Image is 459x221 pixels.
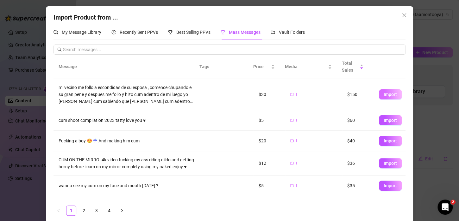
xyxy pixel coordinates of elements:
[57,47,62,52] span: search
[379,89,402,99] button: Import
[295,160,298,166] span: 1
[290,161,294,165] span: video-camera
[342,131,374,151] td: $40
[248,55,280,79] th: Price
[59,84,195,105] div: mi vecino me follo a escondidas de su esposa , comence chupandole su gran pene y despues me follo...
[53,55,194,79] th: Message
[79,206,89,215] a: 2
[254,110,285,131] td: $5
[285,63,327,70] span: Media
[254,196,285,217] td: $3
[168,30,173,34] span: trophy
[295,117,298,123] span: 1
[92,206,101,215] a: 3
[290,139,294,143] span: video-camera
[280,55,337,79] th: Media
[402,13,407,18] span: close
[384,138,397,143] span: Import
[63,46,402,53] input: Search messages...
[342,110,374,131] td: $60
[379,181,402,191] button: Import
[290,184,294,188] span: video-camera
[59,117,195,124] div: cum shoot compilation 2023 tatty love you ♥
[53,206,64,216] button: left
[295,92,298,98] span: 1
[229,30,261,35] span: Mass Messages
[290,118,294,122] span: video-camera
[59,137,195,144] div: Fucking a boy 😍☔️ And making him cum
[342,196,374,217] td: $33
[117,206,127,216] button: right
[271,30,275,34] span: folder
[295,183,298,189] span: 1
[254,79,285,110] td: $30
[342,176,374,196] td: $35
[59,156,195,170] div: CUM ON THE MIRRO !4k video fucking my ass riding dildo and getting horny before i cum on my mirro...
[53,206,64,216] li: Previous Page
[254,151,285,176] td: $12
[290,93,294,96] span: video-camera
[104,206,114,215] a: 4
[253,63,270,70] span: Price
[111,30,116,34] span: history
[254,131,285,151] td: $20
[59,182,195,189] div: wanna see my cum on my face and mouth [DATE] ?
[342,60,358,74] span: Total Sales
[450,200,456,205] span: 2
[176,30,211,35] span: Best Selling PPVs
[437,200,453,215] iframe: Intercom live chat
[337,55,368,79] th: Total Sales
[342,79,374,110] td: $150
[295,138,298,144] span: 1
[379,136,402,146] button: Import
[379,158,402,168] button: Import
[91,206,102,216] li: 3
[384,161,397,166] span: Import
[194,55,232,79] th: Tags
[120,30,158,35] span: Recently Sent PPVs
[399,13,409,18] span: Close
[53,14,118,21] span: Import Product from ...
[384,92,397,97] span: Import
[254,176,285,196] td: $5
[379,115,402,125] button: Import
[57,209,60,212] span: left
[66,206,76,215] a: 1
[399,10,409,20] button: Close
[62,30,101,35] span: My Message Library
[384,183,397,188] span: Import
[117,206,127,216] li: Next Page
[342,151,374,176] td: $36
[384,118,397,123] span: Import
[221,30,225,34] span: trophy
[279,30,305,35] span: Vault Folders
[53,30,58,34] span: comment
[120,209,124,212] span: right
